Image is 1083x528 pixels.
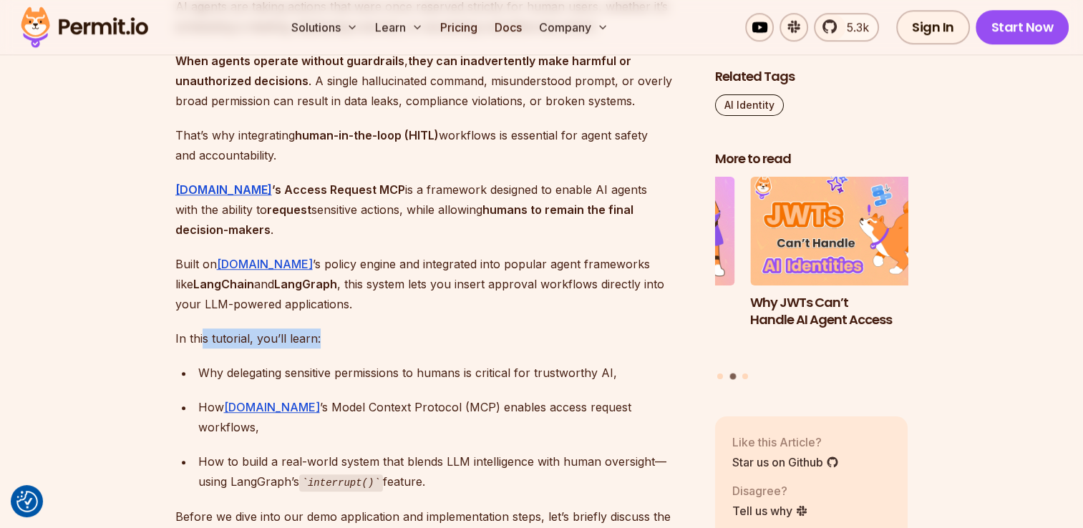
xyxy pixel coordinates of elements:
button: Learn [369,13,429,41]
p: That’s why integrating workflows is essential for agent safety and accountability. [175,125,692,165]
div: Posts [715,177,908,383]
button: Solutions [286,13,364,41]
strong: ’s Access Request MCP [272,182,405,197]
h2: More to read [715,151,908,169]
h2: Related Tags [715,69,908,87]
div: How ’s Model Context Protocol (MCP) enables access request workflows, [198,397,692,437]
a: Pricing [434,13,483,41]
li: 1 of 3 [542,177,735,366]
strong: When agents operate without guardrails [175,54,404,68]
a: Star us on Github [732,454,839,471]
a: AI Identity [715,95,784,117]
strong: human-in-the-loop (HITL) [295,128,439,142]
a: 5.3k [814,13,879,41]
img: Why JWTs Can’t Handle AI Agent Access [750,177,943,286]
button: Consent Preferences [16,491,38,512]
a: [DOMAIN_NAME] [175,182,272,197]
a: Docs [489,13,528,41]
button: Go to slide 3 [742,374,748,380]
a: Tell us why [732,502,808,519]
h3: The Ultimate Guide to MCP Auth: Identity, Consent, and Agent Security [542,294,735,347]
p: Disagree? [732,482,808,499]
li: 2 of 3 [750,177,943,366]
button: Go to slide 1 [717,374,723,380]
a: Start Now [976,10,1069,44]
strong: request [267,202,311,217]
code: interrupt() [299,474,383,492]
strong: LangChain [193,277,254,291]
a: [DOMAIN_NAME] [217,257,313,271]
button: Go to slide 2 [729,374,736,381]
a: Sign In [896,10,970,44]
p: is a framework designed to enable AI agents with the ability to sensitive actions, while allowing . [175,180,692,240]
div: How to build a real-world system that blends LLM intelligence with human oversight—using LangGrap... [198,451,692,492]
a: [DOMAIN_NAME] [224,400,320,414]
p: Like this Article? [732,434,839,451]
strong: LangGraph [274,277,337,291]
p: , . A single hallucinated command, misunderstood prompt, or overly broad permission can result in... [175,51,692,111]
h3: Why JWTs Can’t Handle AI Agent Access [750,294,943,330]
p: Built on ’s policy engine and integrated into popular agent frameworks like and , this system let... [175,254,692,314]
button: Company [533,13,614,41]
div: Why delegating sensitive permissions to humans is critical for trustworthy AI, [198,363,692,383]
img: Permit logo [14,3,155,52]
a: Why JWTs Can’t Handle AI Agent AccessWhy JWTs Can’t Handle AI Agent Access [750,177,943,366]
img: Revisit consent button [16,491,38,512]
p: In this tutorial, you’ll learn: [175,328,692,348]
span: 5.3k [838,19,869,36]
